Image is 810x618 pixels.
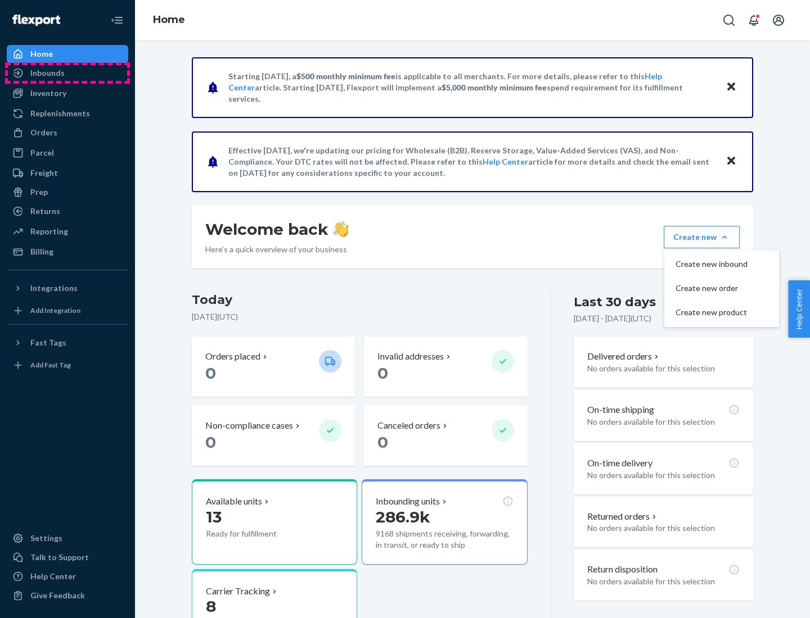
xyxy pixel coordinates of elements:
[587,510,659,523] button: Returned orders
[30,590,85,601] div: Give Feedback
[205,350,260,363] p: Orders placed
[676,308,748,316] span: Create new product
[30,167,58,179] div: Freight
[30,360,71,370] div: Add Fast Tag
[7,202,128,220] a: Returns
[7,529,128,547] a: Settings
[587,563,658,576] p: Return disposition
[30,67,65,79] div: Inbounds
[30,533,62,544] div: Settings
[767,9,790,31] button: Open account menu
[377,433,388,452] span: 0
[7,302,128,320] a: Add Integration
[364,337,527,397] button: Invalid addresses 0
[574,293,656,311] div: Last 30 days
[742,9,765,31] button: Open notifications
[7,587,128,605] button: Give Feedback
[12,15,60,26] img: Flexport logo
[205,244,349,255] p: Here’s a quick overview of your business
[376,495,440,508] p: Inbounding units
[442,83,547,92] span: $5,000 monthly minimum fee
[30,283,78,294] div: Integrations
[7,279,128,297] button: Integrations
[587,363,740,374] p: No orders available for this selection
[587,350,661,363] button: Delivered orders
[7,45,128,63] a: Home
[7,64,128,82] a: Inbounds
[724,153,739,170] button: Close
[30,552,89,563] div: Talk to Support
[206,495,262,508] p: Available units
[377,419,440,432] p: Canceled orders
[362,479,527,565] button: Inbounding units286.9k9168 shipments receiving, forwarding, in transit, or ready to ship
[7,356,128,374] a: Add Fast Tag
[206,528,310,539] p: Ready for fulfillment
[667,276,777,301] button: Create new order
[30,187,48,198] div: Prep
[587,522,740,534] p: No orders available for this selection
[333,221,349,237] img: hand-wave emoji
[30,306,80,315] div: Add Integration
[587,576,740,587] p: No orders available for this selection
[228,145,715,179] p: Effective [DATE], we're updating our pricing for Wholesale (B2B), Reserve Storage, Value-Added Se...
[192,479,357,565] button: Available units13Ready for fulfillment
[376,528,513,551] p: 9168 shipments receiving, forwarding, in transit, or ready to ship
[587,403,654,416] p: On-time shipping
[7,144,128,162] a: Parcel
[7,548,128,566] a: Talk to Support
[574,313,651,324] p: [DATE] - [DATE] ( UTC )
[7,222,128,240] a: Reporting
[206,585,270,598] p: Carrier Tracking
[7,243,128,261] a: Billing
[377,350,444,363] p: Invalid addresses
[7,567,128,585] a: Help Center
[30,147,54,158] div: Parcel
[7,334,128,352] button: Fast Tags
[7,124,128,142] a: Orders
[30,571,76,582] div: Help Center
[228,71,715,104] p: Starting [DATE], a is applicable to all merchants. For more details, please refer to this article...
[205,433,216,452] span: 0
[30,246,53,257] div: Billing
[30,127,57,138] div: Orders
[192,406,355,466] button: Non-compliance cases 0
[724,79,739,96] button: Close
[676,284,748,292] span: Create new order
[587,470,740,481] p: No orders available for this selection
[587,457,652,470] p: On-time delivery
[7,183,128,201] a: Prep
[376,507,430,526] span: 286.9k
[30,337,66,348] div: Fast Tags
[718,9,740,31] button: Open Search Box
[667,301,777,325] button: Create new product
[676,260,748,268] span: Create new inbound
[205,419,293,432] p: Non-compliance cases
[192,311,528,322] p: [DATE] ( UTC )
[30,108,90,119] div: Replenishments
[205,219,349,239] h1: Welcome back
[7,104,128,122] a: Replenishments
[377,363,388,383] span: 0
[106,9,128,31] button: Close Navigation
[667,252,777,276] button: Create new inbound
[7,164,128,182] a: Freight
[788,280,810,338] button: Help Center
[192,337,355,397] button: Orders placed 0
[664,226,740,248] button: Create newCreate new inboundCreate new orderCreate new product
[192,291,528,309] h3: Today
[30,206,60,217] div: Returns
[30,48,53,60] div: Home
[7,84,128,102] a: Inventory
[206,507,222,526] span: 13
[364,406,527,466] button: Canceled orders 0
[205,363,216,383] span: 0
[30,88,66,99] div: Inventory
[296,71,395,81] span: $500 monthly minimum fee
[206,597,216,616] span: 8
[483,157,528,166] a: Help Center
[587,416,740,428] p: No orders available for this selection
[144,4,194,37] ol: breadcrumbs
